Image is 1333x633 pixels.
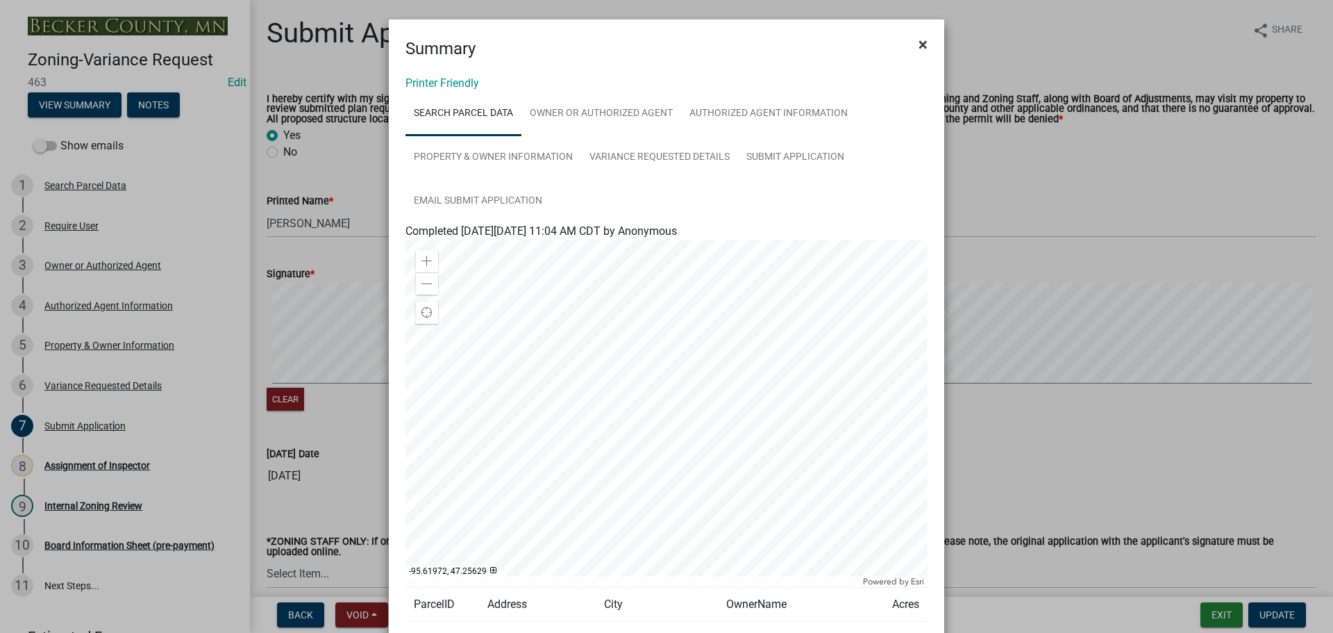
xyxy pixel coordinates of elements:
[479,588,596,622] td: Address
[405,36,476,61] h4: Summary
[907,25,939,64] button: Close
[718,588,882,622] td: OwnerName
[405,179,551,224] a: Email Submit Application
[416,250,438,272] div: Zoom in
[911,577,924,586] a: Esri
[581,135,738,180] a: Variance Requested Details
[860,576,928,587] div: Powered by
[596,588,718,622] td: City
[405,588,479,622] td: ParcelID
[738,135,853,180] a: Submit Application
[405,224,677,238] span: Completed [DATE][DATE] 11:04 AM CDT by Anonymous
[416,302,438,324] div: Find my location
[521,92,681,136] a: Owner or Authorized Agent
[681,92,856,136] a: Authorized Agent Information
[416,272,438,295] div: Zoom out
[405,92,521,136] a: Search Parcel Data
[919,35,928,54] span: ×
[883,588,928,622] td: Acres
[405,76,479,90] a: Printer Friendly
[405,135,581,180] a: Property & Owner Information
